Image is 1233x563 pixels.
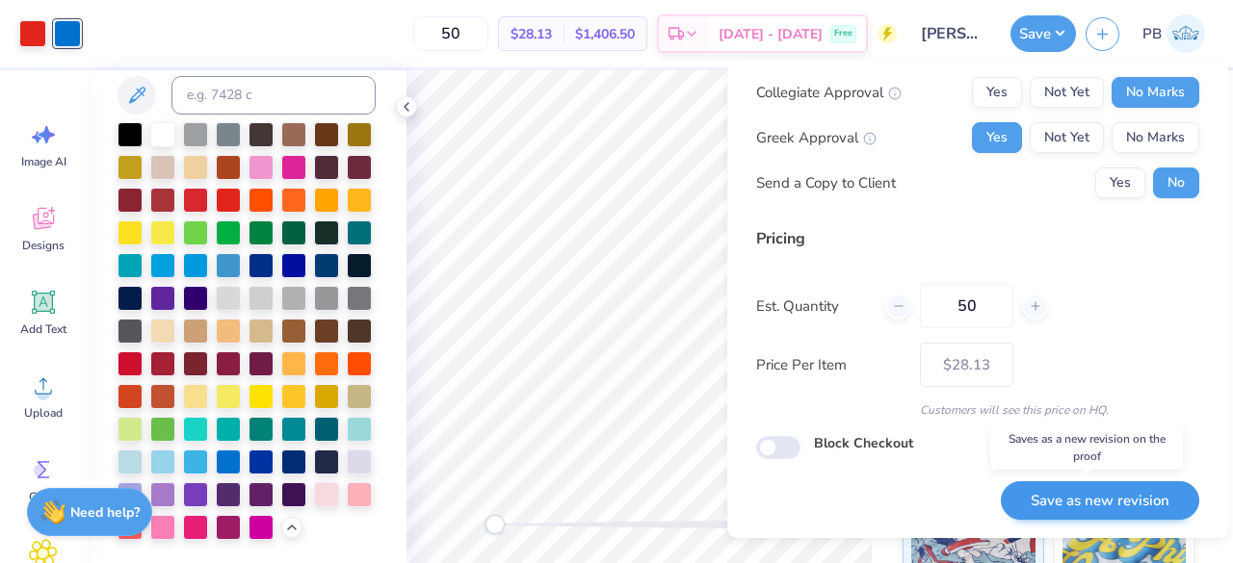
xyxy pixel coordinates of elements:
[990,425,1183,470] div: Saves as a new revision on the proof
[511,24,552,44] span: $28.13
[756,354,905,376] label: Price Per Item
[1142,23,1162,45] span: PB
[1167,14,1205,53] img: Pipyana Biswas
[756,82,902,104] div: Collegiate Approval
[756,227,1199,250] div: Pricing
[1134,14,1214,53] a: PB
[1030,122,1104,153] button: Not Yet
[1112,77,1199,108] button: No Marks
[920,284,1013,328] input: – –
[1030,77,1104,108] button: Not Yet
[22,238,65,253] span: Designs
[171,76,376,115] input: e.g. 7428 c
[756,172,896,194] div: Send a Copy to Client
[70,503,140,522] strong: Need help?
[1095,167,1145,198] button: Yes
[756,127,877,149] div: Greek Approval
[906,14,1001,53] input: Untitled Design
[756,401,1199,419] div: Customers will see this price on HQ.
[485,515,505,534] div: Accessibility label
[413,16,488,51] input: – –
[972,77,1022,108] button: Yes
[575,24,635,44] span: $1,406.50
[834,27,853,40] span: Free
[814,433,913,453] label: Block Checkout
[20,321,66,337] span: Add Text
[1010,15,1076,52] button: Save
[21,154,66,169] span: Image AI
[756,295,871,318] label: Est. Quantity
[1153,167,1199,198] button: No
[972,122,1022,153] button: Yes
[24,405,63,421] span: Upload
[1001,481,1199,521] button: Save as new revision
[719,24,823,44] span: [DATE] - [DATE]
[1112,122,1199,153] button: No Marks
